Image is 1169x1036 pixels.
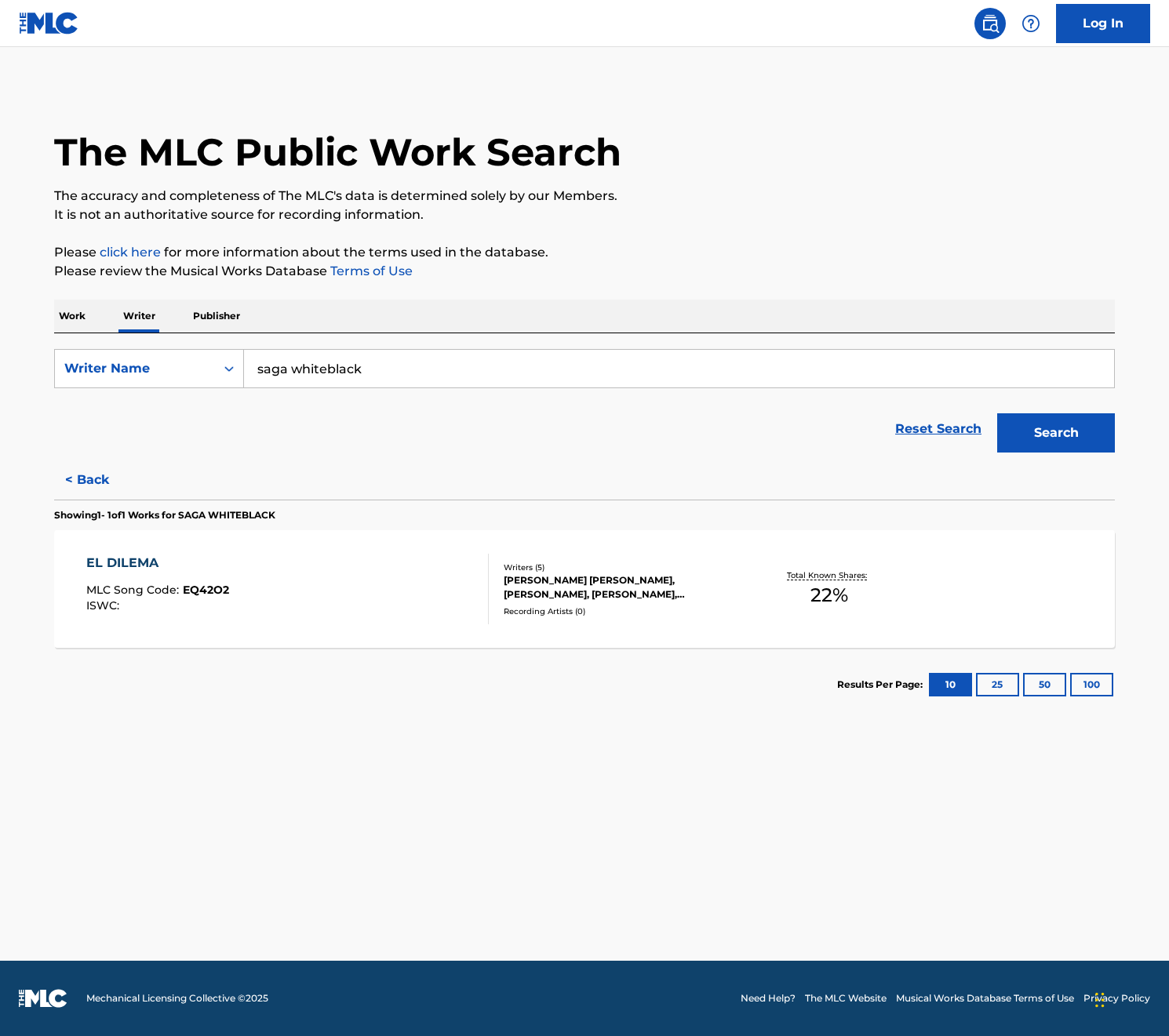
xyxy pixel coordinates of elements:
[54,508,275,522] p: Showing 1 - 1 of 1 Works for SAGA WHITEBLACK
[976,673,1019,696] button: 25
[19,989,67,1008] img: logo
[118,300,160,333] p: Writer
[54,530,1115,648] a: EL DILEMAMLC Song Code:EQ42O2ISWC:Writers (5)[PERSON_NAME] [PERSON_NAME], [PERSON_NAME], [PERSON_...
[741,991,796,1005] a: Need Help?
[929,673,972,696] button: 10
[1091,961,1169,1036] iframe: Chat Widget
[1022,14,1040,33] img: help
[54,300,90,333] p: Work
[188,300,245,333] p: Publisher
[86,991,268,1005] span: Mechanical Licensing Collective © 2025
[54,262,1115,281] p: Please review the Musical Works Database
[887,412,989,446] a: Reset Search
[183,583,229,597] span: EQ42O2
[787,569,871,581] p: Total Known Shares:
[54,460,148,500] button: < Back
[86,598,123,613] span: ISWC :
[805,991,887,1005] a: The MLC Website
[1095,976,1105,1023] div: Drag
[1056,4,1150,43] a: Log In
[54,205,1115,224] p: It is not an authoritative source for recording information.
[86,554,229,573] div: EL DILEMA
[504,562,741,573] div: Writers ( 5 )
[19,12,79,35] img: MLC Logo
[1070,673,1113,696] button: 100
[1015,8,1047,39] div: Help
[54,349,1115,460] form: Search Form
[504,605,741,617] div: Recording Artists ( 0 )
[997,413,1115,453] button: Search
[1083,991,1150,1005] a: Privacy Policy
[327,264,413,278] a: Terms of Use
[100,245,161,260] a: click here
[504,573,741,602] div: [PERSON_NAME] [PERSON_NAME], [PERSON_NAME], [PERSON_NAME], [PERSON_NAME], [PERSON_NAME]
[54,187,1115,205] p: The accuracy and completeness of The MLC's data is determined solely by our Members.
[1023,673,1066,696] button: 50
[64,359,206,378] div: Writer Name
[810,581,848,609] span: 22 %
[974,8,1006,39] a: Public Search
[54,129,621,176] h1: The MLC Public Work Search
[896,991,1074,1005] a: Musical Works Database Terms of Use
[86,583,183,597] span: MLC Song Code :
[54,243,1115,262] p: Please for more information about the terms used in the database.
[981,14,1000,33] img: search
[837,678,927,692] p: Results Per Page:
